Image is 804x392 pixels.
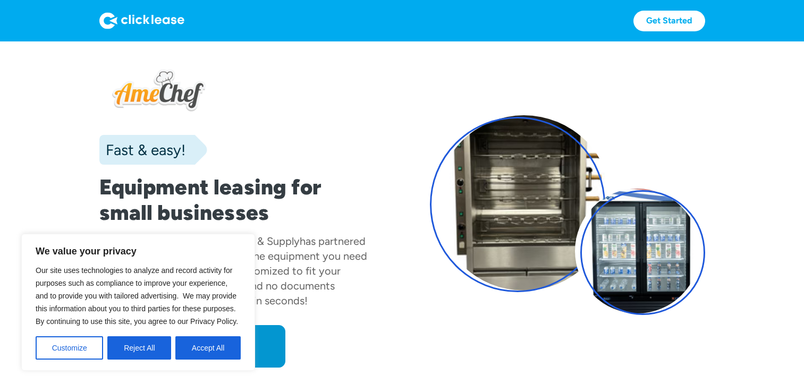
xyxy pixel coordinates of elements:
[21,234,255,371] div: We value your privacy
[36,266,238,326] span: Our site uses technologies to analyze and record activity for purposes such as compliance to impr...
[36,245,241,258] p: We value your privacy
[36,336,103,360] button: Customize
[633,11,705,31] a: Get Started
[99,12,184,29] img: Logo
[107,336,171,360] button: Reject All
[175,336,241,360] button: Accept All
[99,139,185,160] div: Fast & easy!
[99,174,375,225] h1: Equipment leasing for small businesses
